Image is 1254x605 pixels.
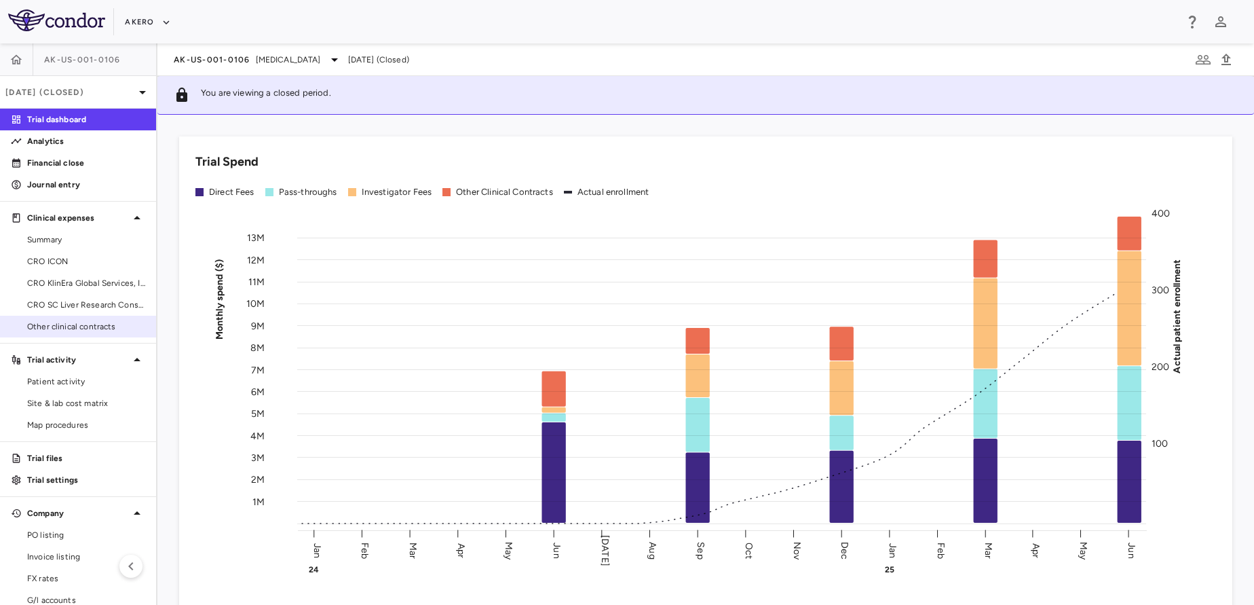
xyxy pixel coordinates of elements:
[455,543,467,557] text: Apr
[27,179,145,191] p: Journal entry
[359,542,370,558] text: Feb
[27,320,145,333] span: Other clinical contracts
[1126,543,1137,558] text: Jun
[839,541,850,559] text: Dec
[743,542,755,558] text: Oct
[983,542,994,558] text: Mar
[1078,541,1089,560] text: May
[5,86,134,98] p: [DATE] (Closed)
[27,529,145,541] span: PO listing
[1152,361,1169,373] tspan: 200
[503,541,514,560] text: May
[279,186,337,198] div: Pass-throughs
[8,10,105,31] img: logo-full-BYUhSk78.svg
[256,54,321,66] span: [MEDICAL_DATA]
[1171,259,1183,373] tspan: Actual patient enrollment
[27,234,145,246] span: Summary
[887,543,898,557] text: Jan
[195,153,259,171] h6: Trial Spend
[251,408,265,420] tspan: 5M
[251,452,265,463] tspan: 3M
[27,135,145,147] p: Analytics
[27,572,145,585] span: FX rates
[348,54,409,66] span: [DATE] (Closed)
[251,474,265,485] tspan: 2M
[647,542,658,559] text: Aug
[27,507,129,519] p: Company
[27,354,129,366] p: Trial activity
[27,157,145,169] p: Financial close
[1030,543,1042,557] text: Apr
[362,186,432,198] div: Investigator Fees
[247,232,265,244] tspan: 13M
[599,535,611,566] text: [DATE]
[27,255,145,268] span: CRO ICON
[125,12,170,33] button: Akero
[27,212,129,224] p: Clinical expenses
[248,276,265,288] tspan: 11M
[250,430,265,441] tspan: 4M
[1152,285,1169,296] tspan: 300
[251,364,265,375] tspan: 7M
[250,342,265,354] tspan: 8M
[27,551,145,563] span: Invoice listing
[209,186,254,198] div: Direct Fees
[577,186,649,198] div: Actual enrollment
[251,386,265,397] tspan: 6M
[791,541,803,560] text: Nov
[935,542,947,558] text: Feb
[695,542,706,559] text: Sep
[27,299,145,311] span: CRO SC Liver Research Consortium LLC
[27,474,145,486] p: Trial settings
[247,254,265,265] tspan: 12M
[214,259,225,340] tspan: Monthly spend ($)
[27,277,145,289] span: CRO KlinEra Global Services, Inc
[407,542,419,558] text: Mar
[44,54,121,65] span: AK-US-001-0106
[246,298,265,310] tspan: 10M
[174,54,250,65] span: AK-US-001-0106
[27,452,145,464] p: Trial files
[27,397,145,409] span: Site & lab cost matrix
[27,113,145,126] p: Trial dashboard
[1152,208,1170,219] tspan: 400
[201,87,331,103] p: You are viewing a closed period.
[1152,438,1168,450] tspan: 100
[27,419,145,431] span: Map procedures
[456,186,553,198] div: Other Clinical Contracts
[309,565,319,574] text: 24
[885,565,894,574] text: 25
[27,375,145,388] span: Patient activity
[252,496,265,507] tspan: 1M
[311,543,323,557] text: Jan
[551,543,563,558] text: Jun
[251,320,265,331] tspan: 9M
